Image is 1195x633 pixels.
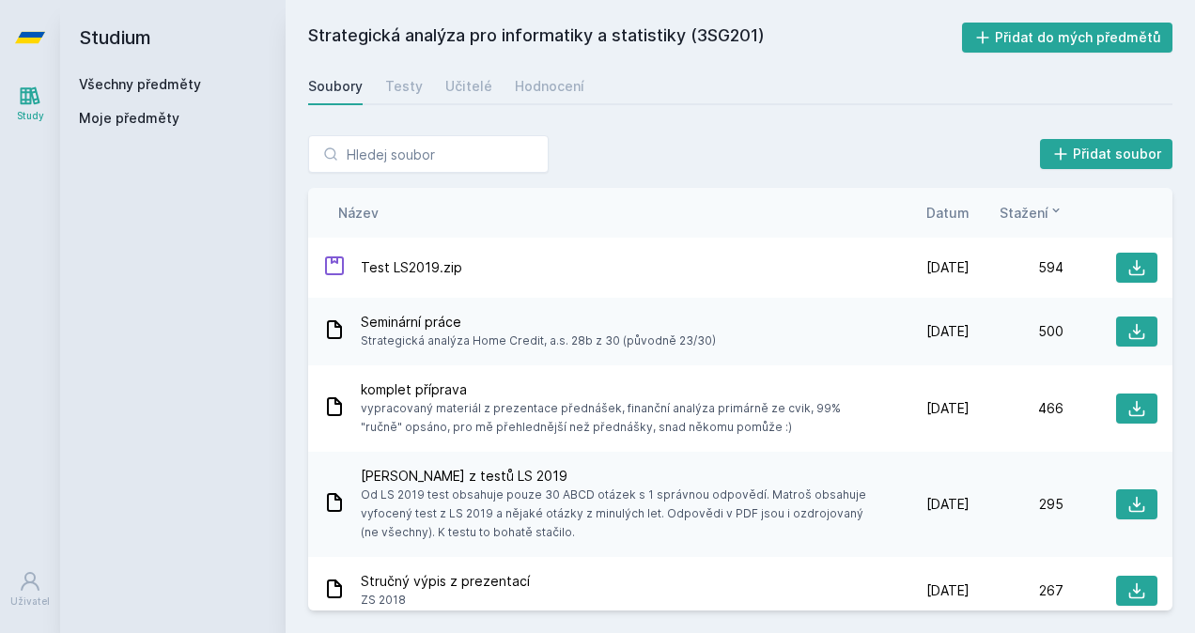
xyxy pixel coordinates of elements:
a: Soubory [308,68,363,105]
button: Přidat do mých předmětů [962,23,1173,53]
span: [DATE] [926,258,970,277]
div: Učitelé [445,77,492,96]
div: Soubory [308,77,363,96]
span: [DATE] [926,495,970,514]
a: Hodnocení [515,68,584,105]
div: 594 [970,258,1063,277]
div: ZIP [323,255,346,282]
span: Seminární práce [361,313,716,332]
div: 267 [970,581,1063,600]
a: Všechny předměty [79,76,201,92]
div: 295 [970,495,1063,514]
a: Uživatel [4,561,56,618]
div: Study [17,109,44,123]
span: ZS 2018 [361,591,530,610]
span: komplet příprava [361,380,868,399]
button: Stažení [1000,203,1063,223]
span: [DATE] [926,322,970,341]
span: Stažení [1000,203,1048,223]
span: vypracovaný materiál z prezentace přednášek, finanční analýza primárně ze cvik, 99% "ručně" opsán... [361,399,868,437]
span: [DATE] [926,581,970,600]
button: Datum [926,203,970,223]
h2: Strategická analýza pro informatiky a statistiky (3SG201) [308,23,962,53]
span: Test LS2019.zip [361,258,462,277]
span: Moje předměty [79,109,179,128]
input: Hledej soubor [308,135,549,173]
span: [DATE] [926,399,970,418]
a: Učitelé [445,68,492,105]
a: Study [4,75,56,132]
span: Strategická analýza Home Credit, a.s. 28b z 30 (původně 23/30) [361,332,716,350]
div: 466 [970,399,1063,418]
div: Uživatel [10,594,50,609]
span: Stručný výpis z prezentací [361,572,530,591]
button: Přidat soubor [1040,139,1173,169]
div: 500 [970,322,1063,341]
span: [PERSON_NAME] z testů LS 2019 [361,467,868,486]
div: Hodnocení [515,77,584,96]
div: Testy [385,77,423,96]
button: Název [338,203,379,223]
a: Testy [385,68,423,105]
span: Od LS 2019 test obsahuje pouze 30 ABCD otázek s 1 správnou odpovědí. Matroš obsahuje vyfocený tes... [361,486,868,542]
